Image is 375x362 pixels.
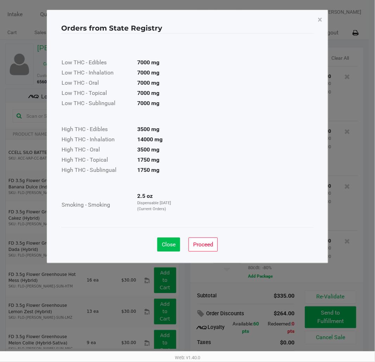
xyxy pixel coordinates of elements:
strong: 3500 mg [137,126,159,132]
button: Close [157,238,180,252]
strong: 2.5 oz [137,193,153,199]
h4: Orders from State Registry [61,23,162,33]
strong: 1750 mg [137,167,159,173]
strong: 7000 mg [137,79,159,86]
strong: 7000 mg [137,90,159,96]
p: Dispensable [DATE] (Current Orders) [137,200,175,212]
td: Low THC - Topical [61,89,132,99]
strong: 1750 mg [137,156,159,163]
td: High THC - Sublingual [61,166,132,176]
td: High THC - Inhalation [61,135,132,145]
td: Low THC - Oral [61,78,132,89]
span: × [318,15,323,25]
td: High THC - Topical [61,155,132,166]
button: Close [312,10,328,30]
td: Smoking - Smoking [61,192,132,219]
span: Proceed [193,241,213,248]
strong: 7000 mg [137,59,159,66]
strong: 7000 mg [137,100,159,106]
td: High THC - Oral [61,145,132,155]
td: Low THC - Inhalation [61,68,132,78]
td: High THC - Edibles [61,125,132,135]
strong: 3500 mg [137,146,159,153]
td: Low THC - Edibles [61,58,132,68]
span: Close [162,241,176,248]
button: Proceed [189,238,218,252]
strong: 7000 mg [137,69,159,76]
strong: 14000 mg [137,136,163,143]
td: Low THC - Sublingual [61,99,132,109]
span: Web: v1.40.0 [175,355,200,361]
